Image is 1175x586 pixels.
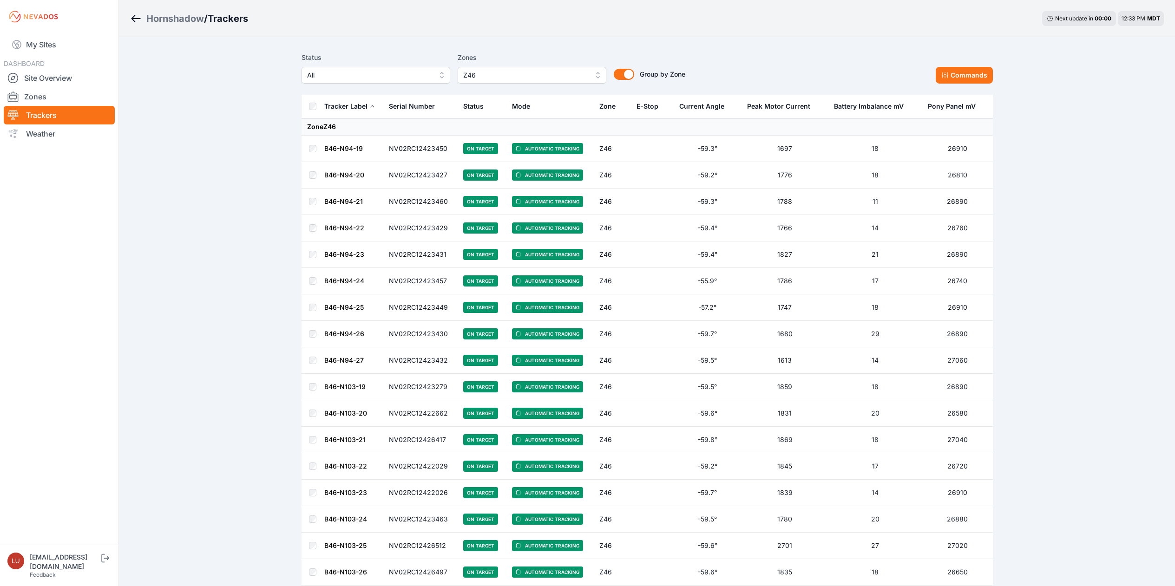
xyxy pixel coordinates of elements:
[302,67,450,84] button: All
[383,215,458,241] td: NV02RC12423429
[674,347,742,374] td: -59.5°
[674,374,742,400] td: -59.5°
[828,453,922,480] td: 17
[324,197,363,205] a: B46-N94-21
[383,480,458,506] td: NV02RC12422026
[922,506,993,533] td: 26880
[828,533,922,559] td: 27
[302,118,993,136] td: Zone Z46
[324,462,367,470] a: B46-N103-22
[512,487,583,498] span: Automatic Tracking
[383,427,458,453] td: NV02RC12426417
[463,461,498,472] span: On Target
[512,302,583,313] span: Automatic Tracking
[922,189,993,215] td: 26890
[594,162,631,189] td: Z46
[463,514,498,525] span: On Target
[674,427,742,453] td: -59.8°
[383,241,458,268] td: NV02RC12423431
[742,136,828,162] td: 1697
[463,566,498,578] span: On Target
[674,321,742,347] td: -59.7°
[463,102,484,111] div: Status
[828,321,922,347] td: 29
[302,52,450,63] label: Status
[599,102,616,111] div: Zone
[679,102,724,111] div: Current Angle
[130,7,248,31] nav: Breadcrumb
[463,434,498,445] span: On Target
[679,95,732,117] button: Current Angle
[828,162,922,189] td: 18
[594,215,631,241] td: Z46
[742,241,828,268] td: 1827
[463,328,498,339] span: On Target
[512,566,583,578] span: Automatic Tracking
[512,381,583,392] span: Automatic Tracking
[512,95,538,117] button: Mode
[594,374,631,400] td: Z46
[742,321,828,347] td: 1680
[324,171,364,179] a: B46-N94-20
[512,434,583,445] span: Automatic Tracking
[674,559,742,586] td: -59.6°
[594,189,631,215] td: Z46
[324,488,367,496] a: B46-N103-23
[674,400,742,427] td: -59.6°
[4,87,115,106] a: Zones
[512,196,583,207] span: Automatic Tracking
[512,275,583,286] span: Automatic Tracking
[512,102,530,111] div: Mode
[4,124,115,143] a: Weather
[742,294,828,321] td: 1747
[146,12,204,25] a: Hornshadow
[324,144,363,152] a: B46-N94-19
[324,383,366,391] a: B46-N103-19
[512,540,583,551] span: Automatic Tracking
[594,268,631,294] td: Z46
[389,95,442,117] button: Serial Number
[922,347,993,374] td: 27060
[463,249,498,260] span: On Target
[922,162,993,189] td: 26810
[1055,15,1093,22] span: Next update in
[828,136,922,162] td: 18
[742,215,828,241] td: 1766
[512,222,583,234] span: Automatic Tracking
[594,427,631,453] td: Z46
[383,453,458,480] td: NV02RC12422029
[834,95,911,117] button: Battery Imbalance mV
[463,408,498,419] span: On Target
[1095,15,1111,22] div: 00 : 00
[747,102,810,111] div: Peak Motor Current
[674,215,742,241] td: -59.4°
[594,347,631,374] td: Z46
[324,330,364,338] a: B46-N94-26
[922,427,993,453] td: 27040
[383,400,458,427] td: NV02RC12422662
[1122,15,1145,22] span: 12:33 PM
[828,215,922,241] td: 14
[674,506,742,533] td: -59.5°
[922,480,993,506] td: 26910
[922,453,993,480] td: 26720
[383,268,458,294] td: NV02RC12423457
[324,303,364,311] a: B46-N94-25
[922,374,993,400] td: 26890
[674,241,742,268] td: -59.4°
[742,453,828,480] td: 1845
[594,480,631,506] td: Z46
[599,95,623,117] button: Zone
[594,241,631,268] td: Z46
[594,506,631,533] td: Z46
[30,571,56,578] a: Feedback
[463,70,588,81] span: Z46
[30,553,99,571] div: [EMAIL_ADDRESS][DOMAIN_NAME]
[324,515,367,523] a: B46-N103-24
[828,268,922,294] td: 17
[458,67,606,84] button: Z46
[674,533,742,559] td: -59.6°
[463,355,498,366] span: On Target
[512,461,583,472] span: Automatic Tracking
[324,102,368,111] div: Tracker Label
